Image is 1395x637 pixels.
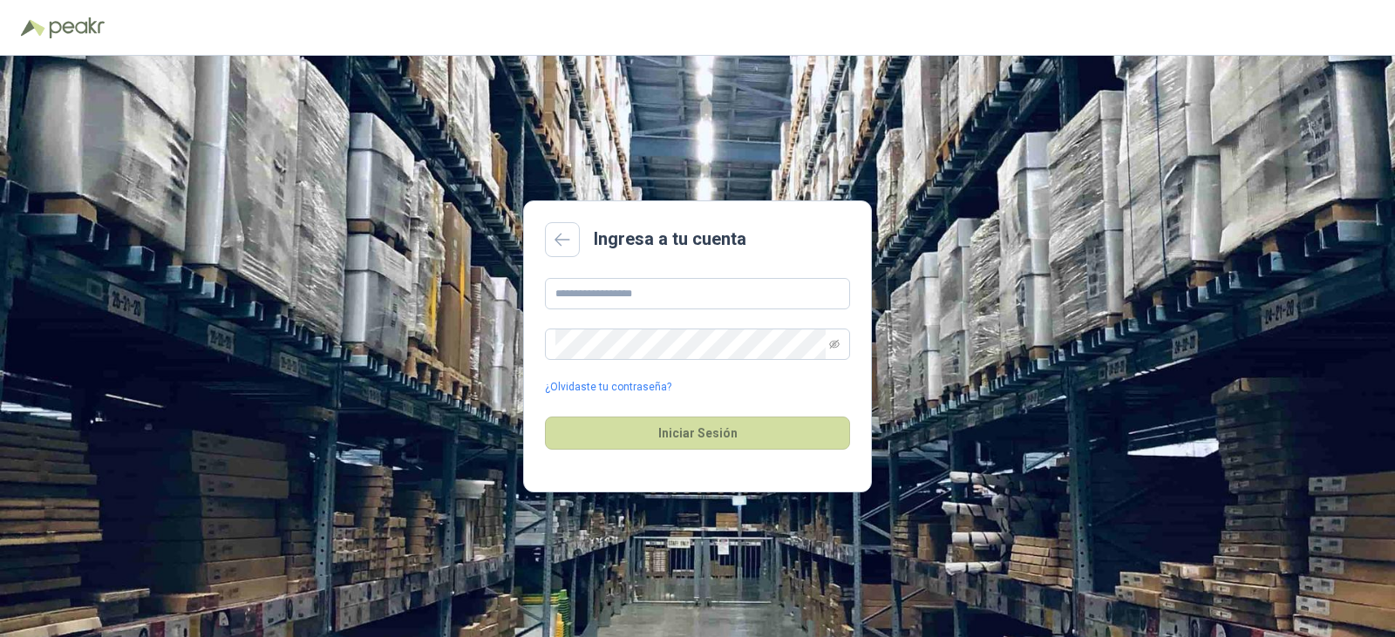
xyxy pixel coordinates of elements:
a: ¿Olvidaste tu contraseña? [545,379,671,396]
img: Logo [21,19,45,37]
button: Iniciar Sesión [545,417,850,450]
img: Peakr [49,17,105,38]
h2: Ingresa a tu cuenta [594,226,746,253]
span: eye-invisible [829,339,840,349]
